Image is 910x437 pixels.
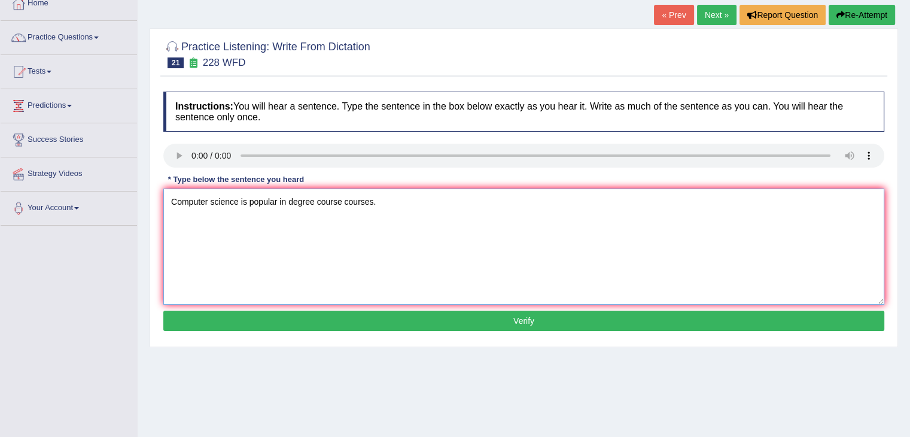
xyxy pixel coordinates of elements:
a: Next » [697,5,736,25]
small: 228 WFD [203,57,246,68]
a: Your Account [1,192,137,221]
a: Practice Questions [1,21,137,51]
a: Predictions [1,89,137,119]
button: Report Question [739,5,826,25]
button: Re-Attempt [829,5,895,25]
a: Tests [1,55,137,85]
div: * Type below the sentence you heard [163,174,309,185]
b: Instructions: [175,101,233,111]
small: Exam occurring question [187,57,199,69]
a: « Prev [654,5,693,25]
a: Success Stories [1,123,137,153]
span: 21 [168,57,184,68]
a: Strategy Videos [1,157,137,187]
h4: You will hear a sentence. Type the sentence in the box below exactly as you hear it. Write as muc... [163,92,884,132]
button: Verify [163,311,884,331]
h2: Practice Listening: Write From Dictation [163,38,370,68]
